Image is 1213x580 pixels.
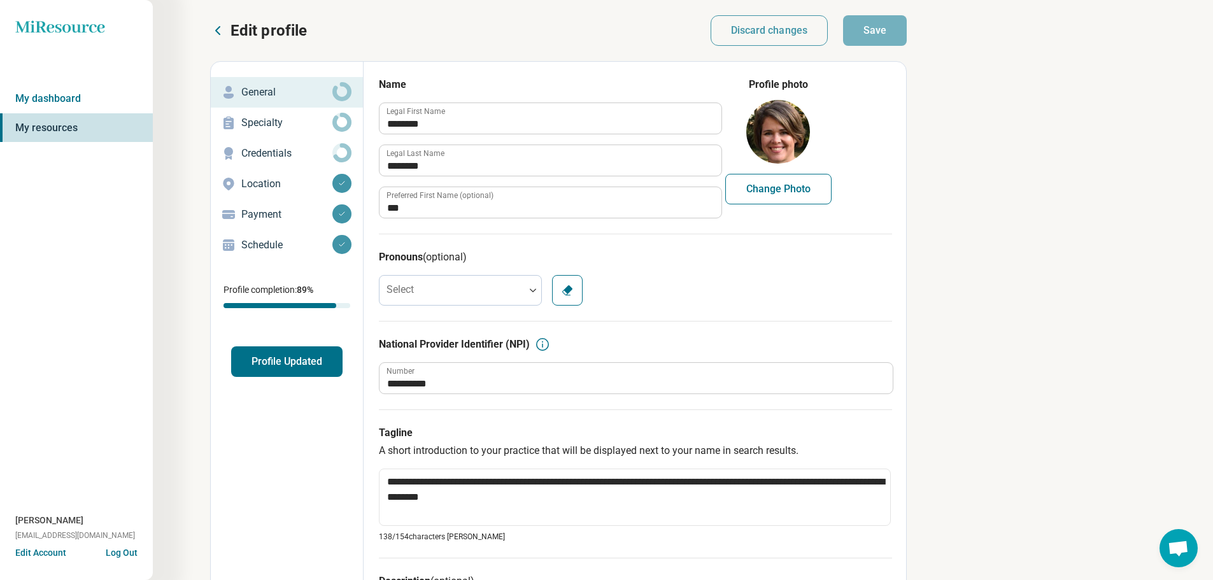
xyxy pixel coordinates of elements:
[379,337,530,352] h3: National Provider Identifier (NPI)
[231,20,307,41] p: Edit profile
[241,115,332,131] p: Specialty
[211,108,363,138] a: Specialty
[223,303,350,308] div: Profile completion
[379,77,721,92] h3: Name
[379,531,892,542] p: 138/ 154 characters [PERSON_NAME]
[746,100,810,164] img: avatar image
[241,146,332,161] p: Credentials
[211,138,363,169] a: Credentials
[1160,529,1198,567] a: Open chat
[387,108,445,115] label: Legal First Name
[725,174,832,204] button: Change Photo
[241,85,332,100] p: General
[106,546,138,556] button: Log Out
[387,192,493,199] label: Preferred First Name (optional)
[387,283,414,295] label: Select
[211,169,363,199] a: Location
[423,251,467,263] span: (optional)
[211,230,363,260] a: Schedule
[241,207,332,222] p: Payment
[231,346,343,377] button: Profile Updated
[15,514,83,527] span: [PERSON_NAME]
[379,443,892,458] p: A short introduction to your practice that will be displayed next to your name in search results.
[379,425,892,441] h3: Tagline
[379,250,892,265] h3: Pronouns
[15,546,66,560] button: Edit Account
[297,285,313,295] span: 89 %
[387,367,415,375] label: Number
[15,530,135,541] span: [EMAIL_ADDRESS][DOMAIN_NAME]
[241,237,332,253] p: Schedule
[711,15,828,46] button: Discard changes
[241,176,332,192] p: Location
[387,150,444,157] label: Legal Last Name
[210,20,307,41] button: Edit profile
[211,77,363,108] a: General
[211,276,363,316] div: Profile completion:
[843,15,907,46] button: Save
[211,199,363,230] a: Payment
[749,77,808,92] legend: Profile photo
